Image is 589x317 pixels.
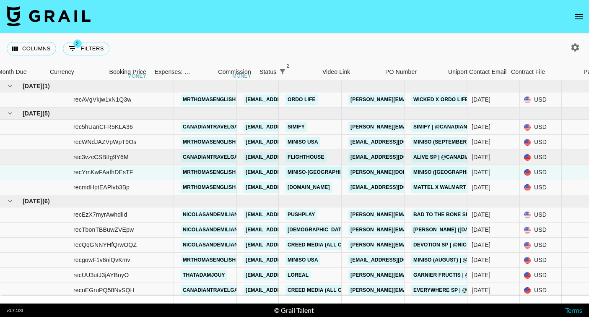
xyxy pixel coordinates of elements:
[520,180,562,195] div: USD
[472,286,490,294] div: Aug '25
[472,210,490,219] div: Aug '25
[348,240,485,250] a: [PERSON_NAME][EMAIL_ADDRESS][DOMAIN_NAME]
[411,122,500,132] a: Simify | @canadiantravelgal
[285,167,364,178] a: Miniso-[GEOGRAPHIC_DATA]
[46,64,88,80] div: Currency
[444,64,507,80] div: Uniport Contact Email
[285,285,373,296] a: Creed Media (All Campaigns)
[73,256,130,264] div: recgowF1v8niQvKmv
[285,182,332,193] a: [DOMAIN_NAME]
[73,123,133,131] div: rec5hUanCFR5KLA36
[244,285,337,296] a: [EMAIL_ADDRESS][DOMAIN_NAME]
[520,223,562,238] div: USD
[411,210,540,220] a: Bad to the Bone SP | @nicolasandemiliano
[181,210,244,220] a: nicolasandemiliano
[411,240,519,250] a: Devotion SP | @nicolasandemiliano
[507,64,570,80] div: Contract File
[520,92,562,107] div: USD
[244,255,337,265] a: [EMAIL_ADDRESS][DOMAIN_NAME]
[218,64,251,80] div: Commission
[411,182,531,193] a: Mattel x Walmart | @mrthomasenglish
[322,64,350,80] div: Video Link
[181,270,227,280] a: thatadamjguy
[42,109,50,118] span: ( 5 )
[73,286,135,294] div: recnEGruPQ58NvSQH
[181,240,244,250] a: nicolasandemiliano
[520,120,562,135] div: USD
[259,64,277,80] div: Status
[244,167,337,178] a: [EMAIL_ADDRESS][DOMAIN_NAME]
[472,225,490,234] div: Aug '25
[50,64,74,80] div: Currency
[181,167,238,178] a: mrthomasenglish
[472,95,490,104] div: Oct '25
[411,255,522,265] a: Miniso (August) | @mrthomasenglish
[181,225,244,235] a: nicolasandemiliano
[472,138,490,146] div: Sep '25
[411,225,549,235] a: [PERSON_NAME] ([DATE]) | @nicolasandemiliano
[448,64,506,80] div: Uniport Contact Email
[274,306,314,314] div: © Grail Talent
[348,255,442,265] a: [EMAIL_ADDRESS][DOMAIN_NAME]
[348,285,528,296] a: [PERSON_NAME][EMAIL_ADDRESS][PERSON_NAME][DOMAIN_NAME]
[285,122,307,132] a: SIMIFY
[348,210,485,220] a: [PERSON_NAME][EMAIL_ADDRESS][DOMAIN_NAME]
[244,270,337,280] a: [EMAIL_ADDRESS][DOMAIN_NAME]
[244,94,337,105] a: [EMAIL_ADDRESS][DOMAIN_NAME]
[244,122,337,132] a: [EMAIL_ADDRESS][DOMAIN_NAME]
[520,207,562,223] div: USD
[285,210,317,220] a: PushPlay
[318,64,381,80] div: Video Link
[411,137,533,147] a: Miniso (September) | @mrthomasenglish
[181,152,243,162] a: canadiantravelgal
[411,94,533,105] a: Wicked x Ordo Life | @mrthomasenglish
[472,183,490,191] div: Sep '25
[348,94,485,105] a: [PERSON_NAME][EMAIL_ADDRESS][DOMAIN_NAME]
[520,238,562,253] div: USD
[73,241,137,249] div: recQqGNNYHfQrwOQZ
[42,197,50,205] span: ( 6 )
[285,240,373,250] a: Creed Media (All Campaigns)
[348,225,528,235] a: [PERSON_NAME][EMAIL_ADDRESS][PERSON_NAME][DOMAIN_NAME]
[381,64,444,80] div: PO Number
[232,73,251,79] div: money
[181,182,238,193] a: mrthomasenglish
[4,80,16,92] button: hide children
[23,82,42,90] span: [DATE]
[276,66,288,78] div: 2 active filters
[244,225,337,235] a: [EMAIL_ADDRESS][DOMAIN_NAME]
[285,137,320,147] a: Miniso USA
[73,183,130,191] div: recmdHptEAPlvb3Bp
[244,182,337,193] a: [EMAIL_ADDRESS][DOMAIN_NAME]
[472,168,490,176] div: Sep '25
[244,240,337,250] a: [EMAIL_ADDRESS][DOMAIN_NAME]
[472,271,490,279] div: Aug '25
[155,64,191,80] div: Expenses: Remove Commission?
[7,6,91,26] img: Grail Talent
[73,210,127,219] div: recEzX7myrAwhdlId
[288,66,300,78] button: Sort
[244,210,337,220] a: [EMAIL_ADDRESS][DOMAIN_NAME]
[520,283,562,298] div: USD
[284,62,292,70] span: 2
[472,123,490,131] div: Sep '25
[348,270,528,280] a: [PERSON_NAME][EMAIL_ADDRESS][PERSON_NAME][DOMAIN_NAME]
[276,66,288,78] button: Show filters
[385,64,417,80] div: PO Number
[23,197,42,205] span: [DATE]
[285,152,327,162] a: Flighthouse
[73,138,136,146] div: recWNdJAZVpWpT9Os
[285,94,318,105] a: Ordo Life
[472,256,490,264] div: Aug '25
[571,8,587,25] button: open drawer
[244,152,337,162] a: [EMAIL_ADDRESS][DOMAIN_NAME]
[73,225,134,234] div: recTbonTBBuwZVEpw
[181,94,238,105] a: mrthomasenglish
[73,95,131,104] div: recAVgVkjw1xN1Q3w
[411,285,527,296] a: Everywhere SP | @canadiantravelgal
[4,195,16,207] button: hide children
[348,152,442,162] a: [EMAIL_ADDRESS][DOMAIN_NAME]
[7,308,23,313] div: v 1.7.100
[411,152,506,162] a: Alive SP | @canadiantravelgal
[4,107,16,119] button: hide children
